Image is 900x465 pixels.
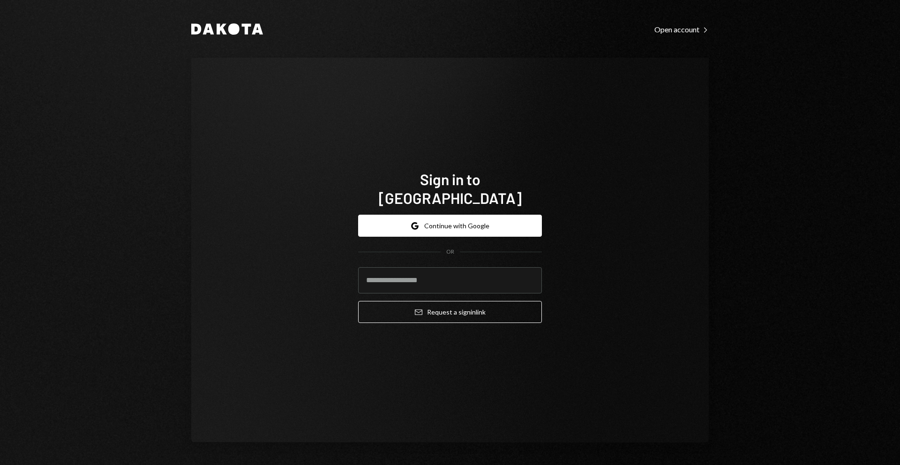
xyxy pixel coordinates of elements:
a: Open account [654,24,709,34]
button: Request a signinlink [358,301,542,323]
button: Continue with Google [358,215,542,237]
div: OR [446,248,454,256]
h1: Sign in to [GEOGRAPHIC_DATA] [358,170,542,207]
div: Open account [654,25,709,34]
